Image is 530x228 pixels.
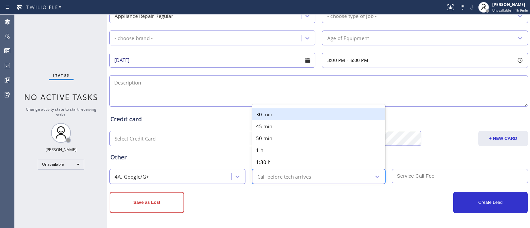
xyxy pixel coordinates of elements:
[392,169,528,183] input: Service Call Fee
[252,132,386,144] div: 50 min
[492,8,528,13] span: Unavailable | 1h 9min
[38,159,84,170] div: Unavailable
[115,135,156,142] div: Select Credit Card
[467,3,476,12] button: Mute
[347,57,348,63] span: -
[53,73,70,78] span: Status
[115,34,153,42] div: - choose brand -
[478,131,528,146] button: + NEW CARD
[453,192,528,213] button: Create Lead
[252,120,386,132] div: 45 min
[257,173,311,180] div: Call before tech arrives
[327,12,377,20] div: - choose type of job -
[26,106,96,118] span: Change activity state to start receiving tasks.
[115,12,173,20] div: Appliance Repair Regular
[24,91,98,102] span: No active tasks
[350,57,368,63] span: 6:00 PM
[327,34,369,42] div: Age of Equipment
[45,147,77,152] div: [PERSON_NAME]
[110,115,527,124] div: Credit card
[110,153,527,162] div: Other
[115,173,149,180] div: 4A. Google/G+
[252,108,386,120] div: 30 min
[492,2,528,7] div: [PERSON_NAME]
[327,57,345,63] span: 3:00 PM
[110,192,184,213] button: Save as Lost
[109,53,315,68] input: - choose date -
[252,156,386,168] div: 1:30 h
[252,144,386,156] div: 1 h
[252,168,386,180] div: 2 h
